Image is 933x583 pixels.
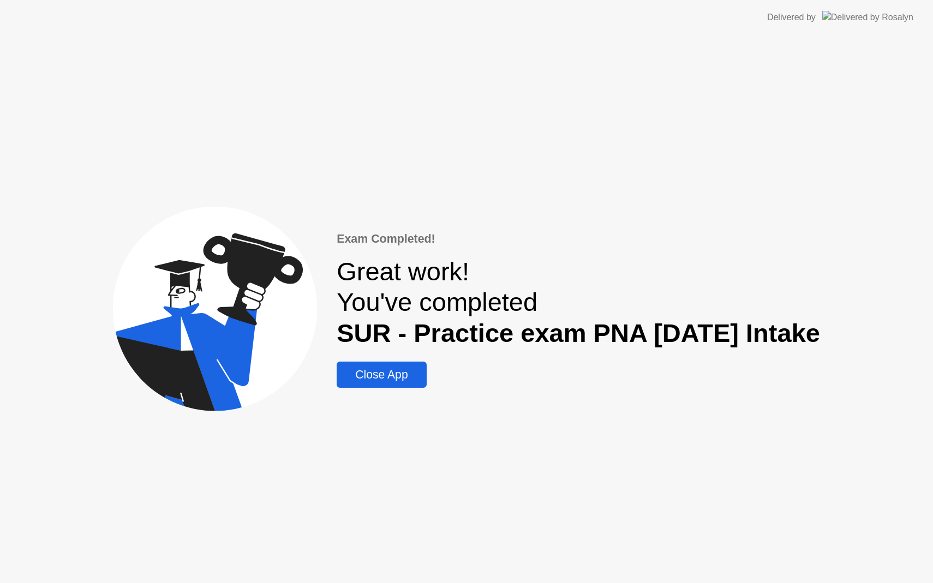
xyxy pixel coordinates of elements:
[822,11,913,23] img: Delivered by Rosalyn
[337,318,820,347] b: SUR - Practice exam PNA [DATE] Intake
[337,256,820,348] div: Great work! You've completed
[340,368,423,381] div: Close App
[337,362,426,388] button: Close App
[337,230,820,248] div: Exam Completed!
[767,11,816,24] div: Delivered by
